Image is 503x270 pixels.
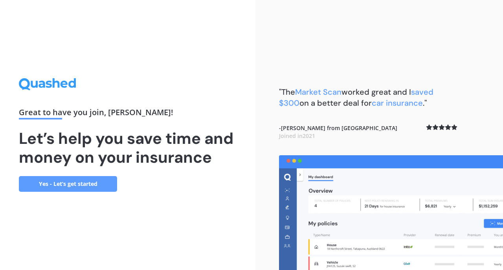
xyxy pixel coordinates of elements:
[279,132,315,140] span: Joined in 2021
[19,129,237,167] h1: Let’s help you save time and money on your insurance
[372,98,423,108] span: car insurance
[279,155,503,270] img: dashboard.webp
[295,87,341,97] span: Market Scan
[279,124,397,140] b: - [PERSON_NAME] from [GEOGRAPHIC_DATA]
[279,87,433,108] b: "The worked great and I on a better deal for ."
[19,176,117,192] a: Yes - Let’s get started
[19,108,237,119] div: Great to have you join , [PERSON_NAME] !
